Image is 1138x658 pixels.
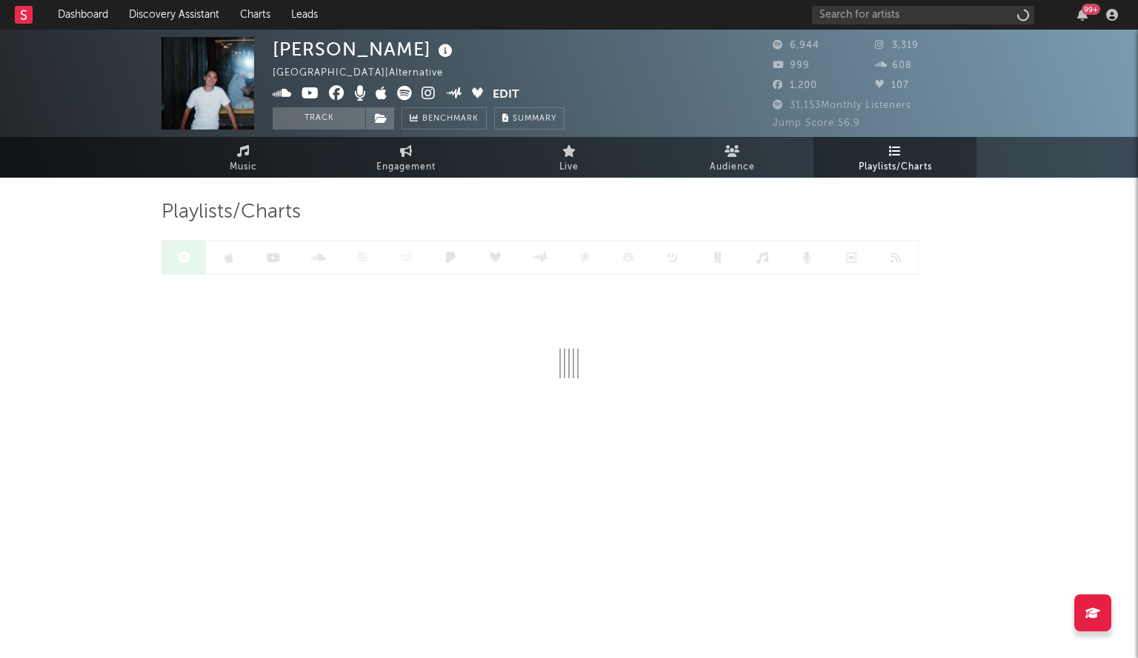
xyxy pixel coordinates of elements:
span: Audience [710,158,755,176]
span: 107 [875,81,909,90]
span: 608 [875,61,912,70]
a: Benchmark [402,107,487,130]
span: 3,319 [875,41,919,50]
span: Playlists/Charts [859,158,932,176]
span: 6,944 [773,41,819,50]
button: Track [273,107,365,130]
span: 31,153 Monthly Listeners [773,101,911,110]
div: [GEOGRAPHIC_DATA] | Alternative [273,64,460,82]
a: Audience [650,137,813,178]
a: Live [488,137,650,178]
span: Music [230,158,257,176]
span: 999 [773,61,810,70]
span: 1,200 [773,81,817,90]
a: Playlists/Charts [813,137,976,178]
input: Search for artists [812,6,1034,24]
span: Benchmark [422,110,479,128]
span: Jump Score: 56.9 [773,118,860,128]
span: Engagement [376,158,436,176]
a: Music [162,137,325,178]
div: [PERSON_NAME] [273,37,456,61]
a: Engagement [325,137,488,178]
div: 99 + [1082,4,1100,15]
button: Edit [493,86,519,104]
button: Summary [494,107,565,130]
span: Live [559,158,579,176]
button: 99+ [1077,9,1088,21]
span: Playlists/Charts [162,204,301,221]
span: Summary [513,115,556,123]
